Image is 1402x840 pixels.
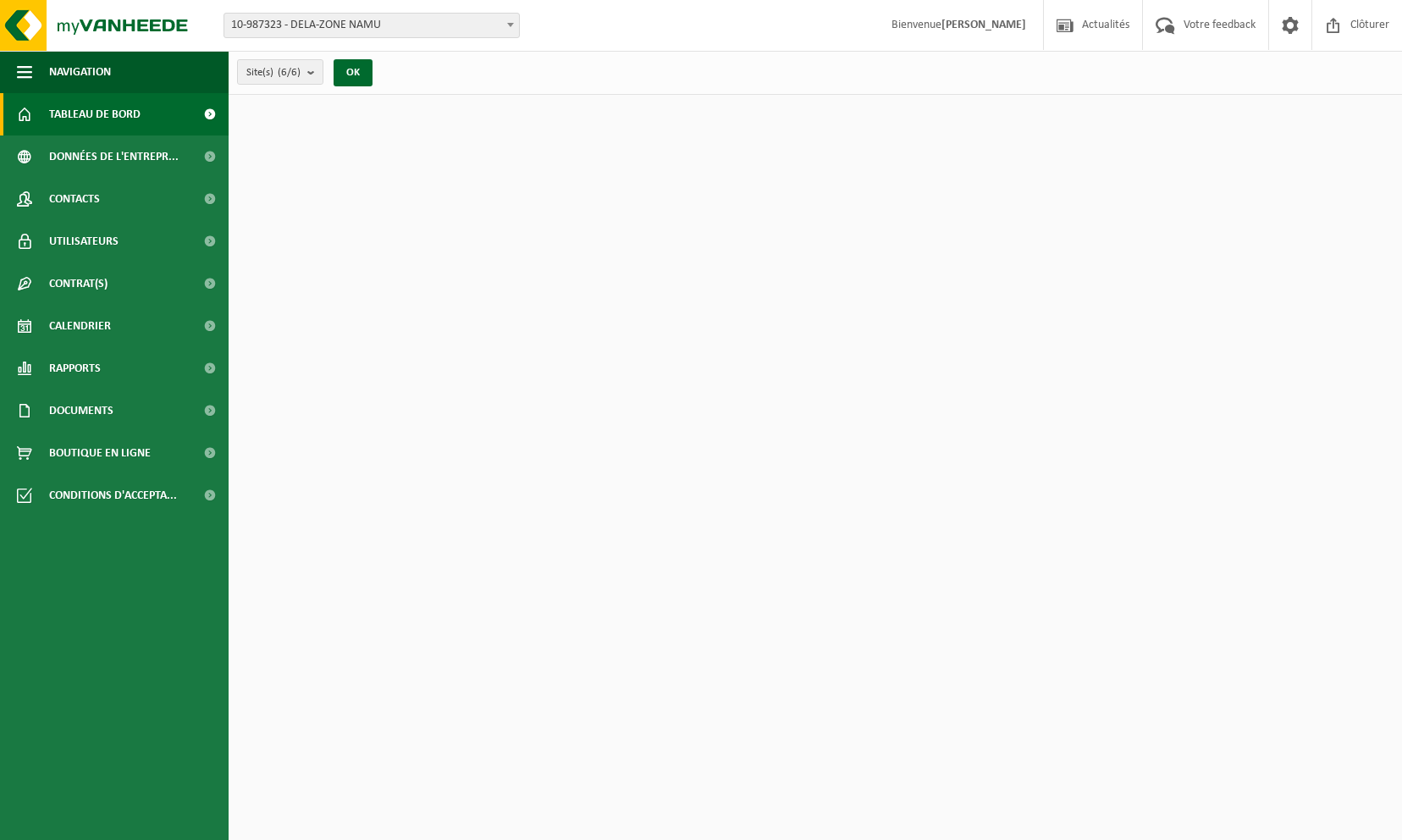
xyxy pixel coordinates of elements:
span: Conditions d'accepta... [49,474,177,517]
button: OK [334,59,373,86]
span: Contacts [49,178,100,220]
span: 10-987323 - DELA-ZONE NAMU [224,14,519,37]
span: Tableau de bord [49,93,141,135]
span: Documents [49,390,113,432]
count: (6/6) [278,67,301,78]
span: Utilisateurs [49,220,119,262]
strong: [PERSON_NAME] [941,19,1026,31]
span: Site(s) [246,60,301,86]
span: Données de l'entrepr... [49,135,179,178]
button: Site(s)(6/6) [237,59,323,85]
span: Navigation [49,51,111,93]
span: Rapports [49,347,101,390]
span: 10-987323 - DELA-ZONE NAMU [224,13,520,38]
span: Calendrier [49,305,111,347]
span: Contrat(s) [49,262,108,305]
span: Boutique en ligne [49,432,151,474]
